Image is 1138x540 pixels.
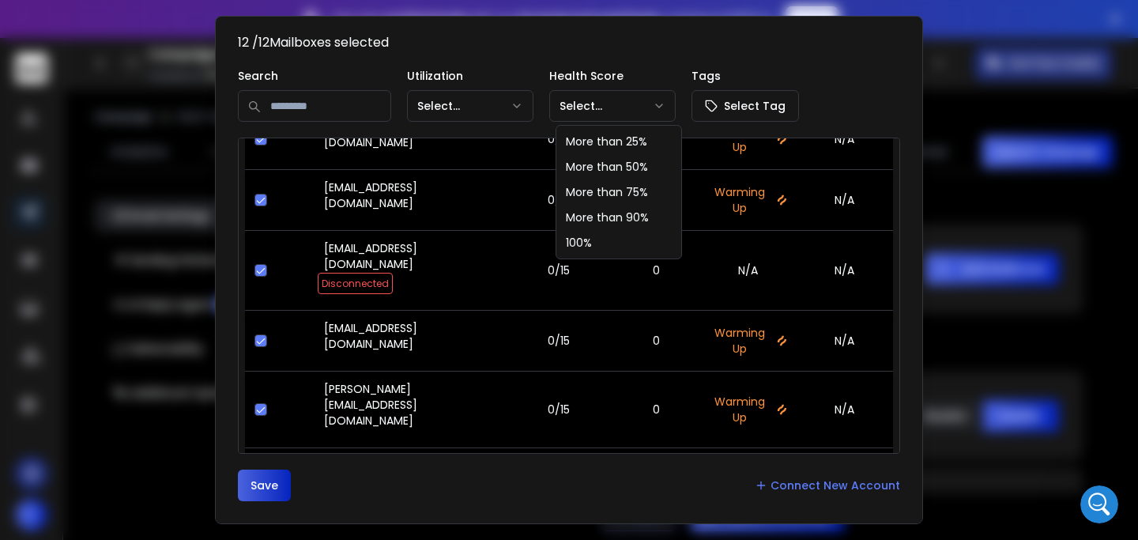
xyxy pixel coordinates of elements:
p: Utilization [407,68,533,84]
img: Profile image for Raj [248,25,280,57]
p: Health Score [549,68,676,84]
button: Help [211,394,316,457]
p: Warming Up [709,123,786,155]
p: Tags [691,68,799,84]
div: 100% [566,235,592,251]
button: Select Tag [691,90,799,122]
td: 0/15 [503,230,613,310]
p: 0 [623,333,690,349]
span: Disconnected [318,273,393,294]
td: 0/15 [503,169,613,230]
p: 0 [623,262,690,278]
div: More than 50% [566,159,648,175]
p: 12 / 12 Mailboxes selected [238,33,900,52]
td: 0/15 [503,371,613,447]
td: N/A [797,108,893,169]
p: Warming Up [709,394,786,425]
div: More than 90% [566,210,649,225]
div: Profile image for RajThank you for this! I just signed up and I want to know why I only got the l... [17,236,300,295]
button: Select... [549,90,676,122]
div: Optimizing Warmup Settings in ReachInbox [23,349,293,395]
p: How can we assist you [DATE]? [32,139,284,193]
p: [EMAIL_ADDRESS][DOMAIN_NAME] [324,240,494,272]
span: Help [251,433,276,444]
div: Recent message [32,226,284,243]
td: 0/15 [503,108,613,169]
img: Profile image for Lakshita [218,25,250,57]
a: Connect New Account [755,478,900,493]
button: Save [238,470,291,501]
p: Hi Vian 👋 [32,112,284,139]
p: Warming Up [709,184,786,216]
p: Search [238,68,391,84]
td: N/A [797,169,893,230]
div: • 7h ago [165,266,210,282]
p: [EMAIL_ADDRESS][DOMAIN_NAME] [324,320,494,352]
p: [EMAIL_ADDRESS][DOMAIN_NAME] [324,179,494,211]
p: Warming Up [709,325,786,357]
iframe: Intercom live chat [1080,485,1118,523]
span: Messages [131,433,186,444]
td: N/A [797,371,893,447]
td: N/A [797,447,893,524]
p: 0 [623,402,690,417]
button: Messages [105,394,210,457]
img: logo [32,31,156,54]
div: [PERSON_NAME] [70,266,162,282]
p: [PERSON_NAME][EMAIL_ADDRESS][DOMAIN_NAME] [324,381,494,429]
td: N/A [797,310,893,371]
div: More than 25% [566,134,647,149]
img: Profile image for Raj [32,250,64,281]
td: 0/15 [503,310,613,371]
td: N/A [797,230,893,310]
span: Search for help [32,319,128,335]
button: Select... [407,90,533,122]
div: Optimizing Warmup Settings in ReachInbox [32,355,265,388]
p: N/A [709,262,786,278]
div: Recent messageProfile image for RajThank you for this! I just signed up and I want to know why I ... [16,213,300,296]
button: Search for help [23,311,293,342]
div: More than 75% [566,184,648,200]
td: 0/15 [503,447,613,524]
span: Home [35,433,70,444]
img: Profile image for Rohan [188,25,220,57]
